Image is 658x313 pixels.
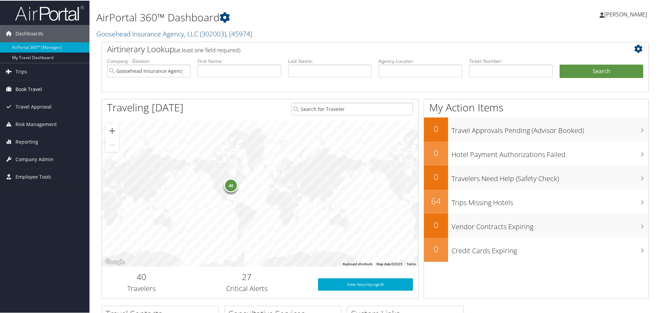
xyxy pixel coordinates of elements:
[186,270,308,282] h2: 27
[186,283,308,293] h3: Critical Alerts
[424,100,648,114] h1: My Action Items
[96,29,252,38] a: Goosehead Insurance Agency, LLC
[376,261,402,265] span: Map data ©2025
[452,242,648,255] h3: Credit Cards Expiring
[560,64,643,78] button: Search
[424,213,648,237] a: 0Vendor Contracts Expiring
[107,270,176,282] h2: 40
[424,189,648,213] a: 64Trips Missing Hotels
[15,24,43,42] span: Dashboards
[15,115,57,132] span: Risk Management
[469,57,553,64] label: Ticket Number:
[107,57,191,64] label: Company - Division:
[226,29,252,38] span: , [ 45974 ]
[15,133,38,150] span: Reporting
[424,243,448,254] h2: 0
[452,122,648,135] h3: Travel Approvals Pending (Advisor Booked)
[291,102,413,115] input: Search for Traveler
[343,261,372,266] button: Keyboard shortcuts
[452,218,648,231] h3: Vendor Contracts Expiring
[198,57,281,64] label: First Name:
[424,117,648,141] a: 0Travel Approvals Pending (Advisor Booked)
[424,194,448,206] h2: 64
[318,278,413,290] a: View SecurityLogic®
[452,170,648,183] h3: Travelers Need Help (Safety Check)
[15,98,52,115] span: Travel Approval
[107,43,598,54] h2: Airtinerary Lookup
[424,170,448,182] h2: 0
[107,100,183,114] h1: Traveling [DATE]
[424,141,648,165] a: 0Hotel Payment Authorizations Failed
[604,10,647,18] span: [PERSON_NAME]
[174,46,240,53] span: (at least one field required)
[105,137,119,151] button: Zoom out
[424,165,648,189] a: 0Travelers Need Help (Safety Check)
[15,150,54,167] span: Company Admin
[424,146,448,158] h2: 0
[452,146,648,159] h3: Hotel Payment Authorizations Failed
[104,257,126,266] img: Google
[599,3,654,24] a: [PERSON_NAME]
[104,257,126,266] a: Open this area in Google Maps (opens a new window)
[200,29,226,38] span: ( 302003 )
[424,237,648,261] a: 0Credit Cards Expiring
[15,168,51,185] span: Employee Tools
[424,122,448,134] h2: 0
[96,10,468,24] h1: AirPortal 360™ Dashboard
[107,283,176,293] h3: Travelers
[105,123,119,137] button: Zoom in
[452,194,648,207] h3: Trips Missing Hotels
[15,4,84,21] img: airportal-logo.png
[288,57,372,64] label: Last Name:
[15,80,42,97] span: Book Travel
[406,261,416,265] a: Terms (opens in new tab)
[379,57,462,64] label: Agency Locator:
[424,219,448,230] h2: 0
[224,178,238,192] div: 40
[15,63,27,80] span: Trips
